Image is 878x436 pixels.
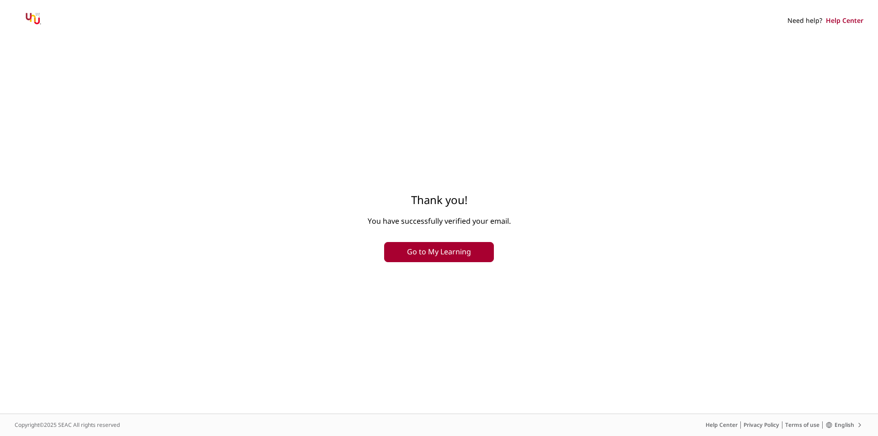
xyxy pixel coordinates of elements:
[384,242,494,262] button: Go to My Learning
[411,194,467,208] div: Thank you!
[785,421,819,429] a: Terms of use
[787,16,822,26] span: Need help?
[15,18,52,32] a: YourNextU Logo
[368,215,511,227] div: You have successfully verified your email.
[15,11,52,27] img: YourNextU Logo
[706,421,738,429] a: Help Center
[15,421,706,429] div: Copyright © 2025 SEAC All rights reserved
[835,421,854,429] span: English
[826,16,863,26] a: Help Center
[744,421,779,429] a: Privacy Policy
